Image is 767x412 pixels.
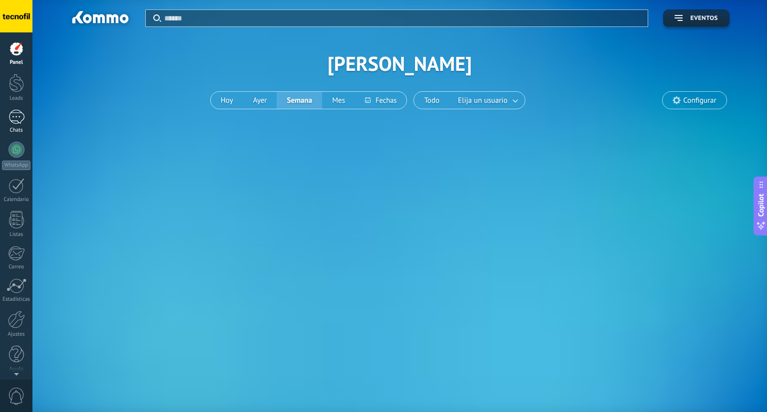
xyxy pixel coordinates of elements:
button: Semana [277,92,322,109]
span: Copilot [756,194,766,217]
span: Eventos [690,15,718,22]
div: Ajustes [2,331,31,338]
button: Eventos [663,9,729,27]
span: Elija un usuario [456,94,509,107]
div: WhatsApp [2,161,30,170]
button: Elija un usuario [449,92,525,109]
div: Listas [2,231,31,238]
button: Todo [414,92,449,109]
div: Chats [2,127,31,134]
div: Leads [2,95,31,102]
div: Correo [2,264,31,270]
div: Panel [2,59,31,66]
div: Calendario [2,197,31,203]
span: Configurar [683,96,716,105]
button: Ayer [243,92,277,109]
button: Fechas [355,92,406,109]
button: Hoy [211,92,243,109]
button: Mes [322,92,355,109]
div: Estadísticas [2,296,31,303]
